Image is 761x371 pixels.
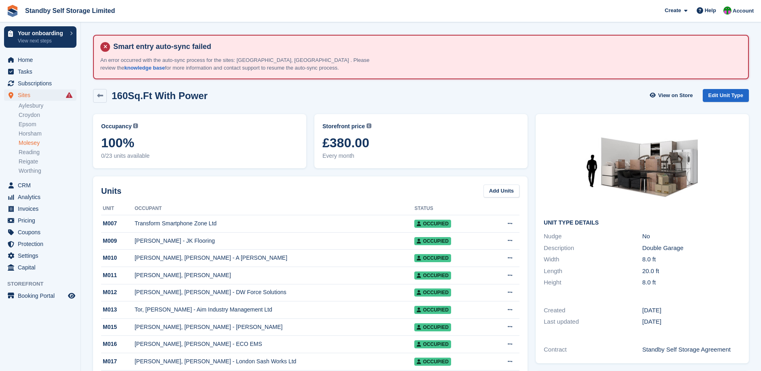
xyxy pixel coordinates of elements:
span: Coupons [18,227,66,238]
div: Double Garage [642,244,741,253]
div: M013 [101,305,135,314]
a: menu [4,238,76,250]
div: M016 [101,340,135,348]
a: menu [4,89,76,101]
span: Occupied [414,306,451,314]
th: Status [414,202,491,215]
a: menu [4,203,76,214]
span: Account [733,7,754,15]
th: Occupant [135,202,415,215]
span: Booking Portal [18,290,66,301]
div: [PERSON_NAME] - JK Flooring [135,237,415,245]
span: Invoices [18,203,66,214]
div: [PERSON_NAME], [PERSON_NAME] - [PERSON_NAME] [135,323,415,331]
span: Occupied [414,340,451,348]
div: Transform Smartphone Zone Ltd [135,219,415,228]
a: Reading [19,148,76,156]
h2: Unit Type details [544,220,741,226]
a: menu [4,290,76,301]
a: menu [4,227,76,238]
img: Michelle Mustoe [723,6,731,15]
span: 100% [101,136,298,150]
a: Epsom [19,121,76,128]
div: Created [544,306,642,315]
div: Contract [544,345,642,354]
span: Pricing [18,215,66,226]
a: Standby Self Storage Limited [22,4,118,17]
div: [DATE] [642,306,741,315]
span: Settings [18,250,66,261]
a: Croydon [19,111,76,119]
span: Sites [18,89,66,101]
a: Add Units [483,184,519,198]
div: Height [544,278,642,287]
div: [DATE] [642,317,741,326]
img: stora-icon-8386f47178a22dfd0bd8f6a31ec36ba5ce8667c1dd55bd0f319d3a0aa187defe.svg [6,5,19,17]
div: 8.0 ft [642,278,741,287]
div: M009 [101,237,135,245]
span: CRM [18,180,66,191]
div: [PERSON_NAME], [PERSON_NAME] [135,271,415,280]
a: Preview store [67,291,76,301]
a: menu [4,191,76,203]
h2: 160Sq.Ft With Power [112,90,208,101]
span: Capital [18,262,66,273]
span: View on Store [658,91,693,100]
span: Occupied [414,254,451,262]
div: No [642,232,741,241]
span: Occupied [414,358,451,366]
h4: Smart entry auto-sync failed [110,42,742,51]
span: Protection [18,238,66,250]
span: Create [665,6,681,15]
span: Occupied [414,237,451,245]
h2: Units [101,185,121,197]
p: Your onboarding [18,30,66,36]
div: M011 [101,271,135,280]
span: Occupied [414,323,451,331]
div: Tor, [PERSON_NAME] - Aim Industry Management Ltd [135,305,415,314]
div: Length [544,267,642,276]
div: 8.0 ft [642,255,741,264]
span: Storefront [7,280,81,288]
div: Last updated [544,317,642,326]
div: M015 [101,323,135,331]
div: 20.0 ft [642,267,741,276]
a: menu [4,66,76,77]
th: Unit [101,202,135,215]
a: Molesey [19,139,76,147]
div: M012 [101,288,135,297]
a: menu [4,262,76,273]
p: View next steps [18,37,66,45]
a: knowledge base [124,65,165,71]
span: Analytics [18,191,66,203]
p: An error occurred with the auto-sync process for the sites: [GEOGRAPHIC_DATA], [GEOGRAPHIC_DATA] ... [100,56,384,72]
i: Smart entry sync failures have occurred [66,92,72,98]
div: [PERSON_NAME], [PERSON_NAME] - London Sash Works Ltd [135,357,415,366]
span: £380.00 [322,136,519,150]
div: [PERSON_NAME], [PERSON_NAME] - A [PERSON_NAME] [135,254,415,262]
a: Horsham [19,130,76,138]
a: Aylesbury [19,102,76,110]
span: Occupied [414,220,451,228]
div: [PERSON_NAME], [PERSON_NAME] - ECO EMS [135,340,415,348]
img: 150-sqft-unit.jpg [582,122,703,213]
span: Storefront price [322,122,365,131]
span: Tasks [18,66,66,77]
a: menu [4,180,76,191]
img: icon-info-grey-7440780725fd019a000dd9b08b2336e03edf1995a4989e88bcd33f0948082b44.svg [133,123,138,128]
span: Subscriptions [18,78,66,89]
a: menu [4,250,76,261]
img: icon-info-grey-7440780725fd019a000dd9b08b2336e03edf1995a4989e88bcd33f0948082b44.svg [367,123,371,128]
span: Home [18,54,66,66]
div: M017 [101,357,135,366]
div: Description [544,244,642,253]
a: menu [4,54,76,66]
a: menu [4,78,76,89]
div: Standby Self Storage Agreement [642,345,741,354]
span: Occupied [414,288,451,297]
span: 0/23 units available [101,152,298,160]
div: Nudge [544,232,642,241]
div: [PERSON_NAME], [PERSON_NAME] - DW Force Solutions [135,288,415,297]
span: Help [705,6,716,15]
a: Worthing [19,167,76,175]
